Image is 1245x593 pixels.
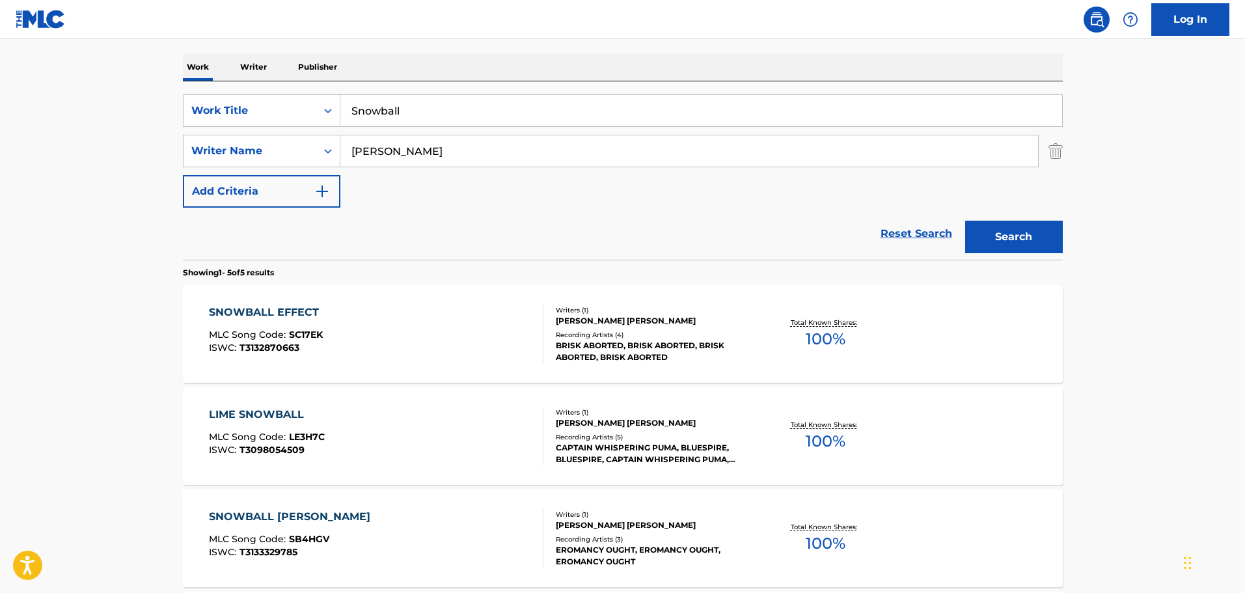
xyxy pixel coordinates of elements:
[183,387,1063,485] a: LIME SNOWBALLMLC Song Code:LE3H7CISWC:T3098054509Writers (1)[PERSON_NAME] [PERSON_NAME]Recording ...
[16,10,66,29] img: MLC Logo
[183,490,1063,587] a: SNOWBALL [PERSON_NAME]MLC Song Code:SB4HGVISWC:T3133329785Writers (1)[PERSON_NAME] [PERSON_NAME]R...
[289,329,323,340] span: SC17EK
[209,533,289,545] span: MLC Song Code :
[183,94,1063,260] form: Search Form
[556,340,752,363] div: BRISK ABORTED, BRISK ABORTED, BRISK ABORTED, BRISK ABORTED
[1123,12,1138,27] img: help
[239,546,297,558] span: T3133329785
[183,267,274,279] p: Showing 1 - 5 of 5 results
[806,532,845,555] span: 100 %
[209,509,377,525] div: SNOWBALL [PERSON_NAME]
[556,305,752,315] div: Writers ( 1 )
[1084,7,1110,33] a: Public Search
[209,407,325,422] div: LIME SNOWBALL
[556,510,752,519] div: Writers ( 1 )
[209,431,289,443] span: MLC Song Code :
[1089,12,1104,27] img: search
[289,431,325,443] span: LE3H7C
[289,533,329,545] span: SB4HGV
[556,544,752,568] div: EROMANCY OUGHT, EROMANCY OUGHT, EROMANCY OUGHT
[294,53,341,81] p: Publisher
[209,305,325,320] div: SNOWBALL EFFECT
[556,442,752,465] div: CAPTAIN WHISPERING PUMA, BLUESPIRE, BLUESPIRE, CAPTAIN WHISPERING PUMA, BLUESPIRE
[556,330,752,340] div: Recording Artists ( 4 )
[183,285,1063,383] a: SNOWBALL EFFECTMLC Song Code:SC17EKISWC:T3132870663Writers (1)[PERSON_NAME] [PERSON_NAME]Recordin...
[1180,531,1245,593] iframe: Chat Widget
[209,444,239,456] span: ISWC :
[183,53,213,81] p: Work
[1151,3,1229,36] a: Log In
[236,53,271,81] p: Writer
[191,103,308,118] div: Work Title
[556,432,752,442] div: Recording Artists ( 5 )
[556,417,752,429] div: [PERSON_NAME] [PERSON_NAME]
[1117,7,1143,33] div: Help
[239,444,305,456] span: T3098054509
[209,342,239,353] span: ISWC :
[556,519,752,531] div: [PERSON_NAME] [PERSON_NAME]
[556,315,752,327] div: [PERSON_NAME] [PERSON_NAME]
[1184,544,1192,583] div: Drag
[791,420,860,430] p: Total Known Shares:
[965,221,1063,253] button: Search
[239,342,299,353] span: T3132870663
[791,522,860,532] p: Total Known Shares:
[806,327,845,351] span: 100 %
[791,318,860,327] p: Total Known Shares:
[1048,135,1063,167] img: Delete Criterion
[191,143,308,159] div: Writer Name
[183,175,340,208] button: Add Criteria
[556,407,752,417] div: Writers ( 1 )
[209,329,289,340] span: MLC Song Code :
[806,430,845,453] span: 100 %
[874,219,959,248] a: Reset Search
[209,546,239,558] span: ISWC :
[556,534,752,544] div: Recording Artists ( 3 )
[314,184,330,199] img: 9d2ae6d4665cec9f34b9.svg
